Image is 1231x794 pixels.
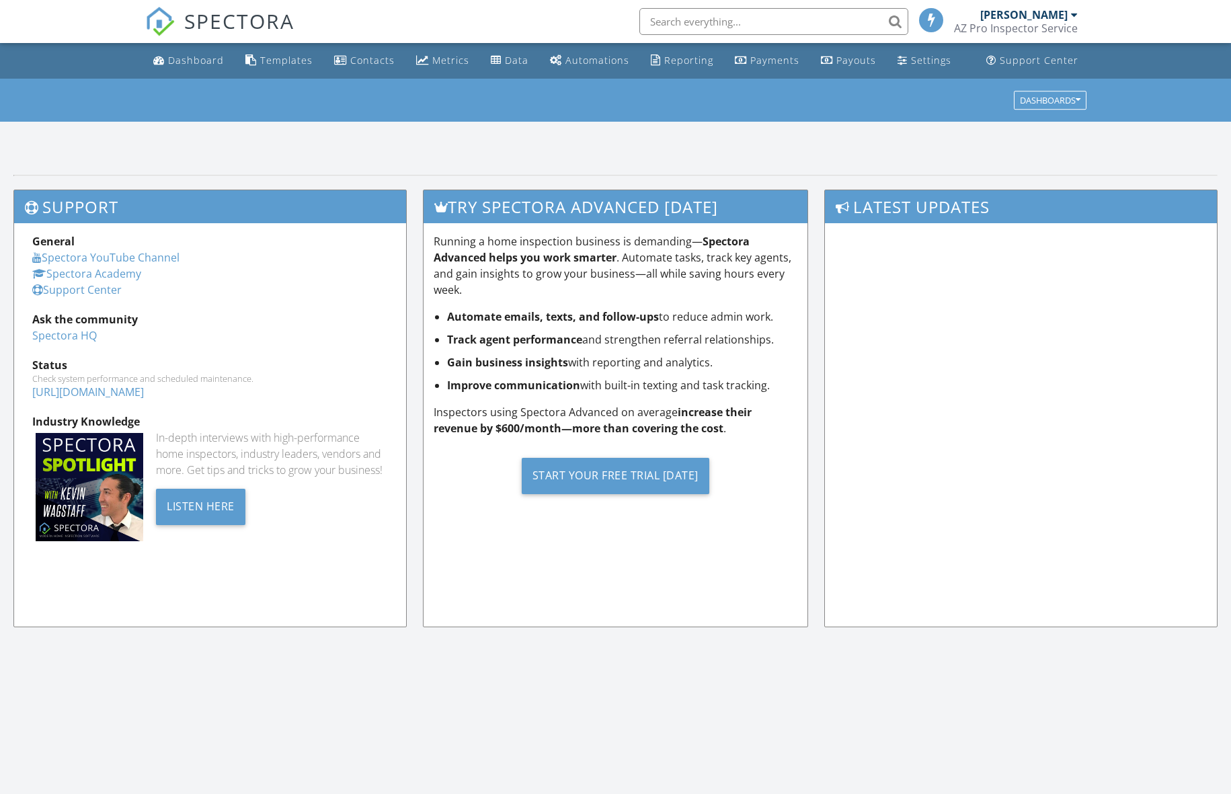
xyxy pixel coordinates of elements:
p: Running a home inspection business is demanding— . Automate tasks, track key agents, and gain ins... [434,233,797,298]
h3: Try spectora advanced [DATE] [424,190,807,223]
button: Dashboards [1014,91,1086,110]
div: In-depth interviews with high-performance home inspectors, industry leaders, vendors and more. Ge... [156,430,388,478]
a: Automations (Basic) [545,48,635,73]
div: Support Center [1000,54,1078,67]
div: Dashboard [168,54,224,67]
div: Metrics [432,54,469,67]
a: Settings [892,48,957,73]
div: Industry Knowledge [32,413,388,430]
div: Dashboards [1020,95,1080,105]
p: Inspectors using Spectora Advanced on average . [434,404,797,436]
a: Spectora Academy [32,266,141,281]
li: to reduce admin work. [447,309,797,325]
img: The Best Home Inspection Software - Spectora [145,7,175,36]
div: Settings [911,54,951,67]
strong: Automate emails, texts, and follow-ups [447,309,659,324]
a: Dashboard [148,48,229,73]
strong: Gain business insights [447,355,568,370]
strong: General [32,234,75,249]
div: Payouts [836,54,876,67]
a: Support Center [981,48,1084,73]
strong: Spectora Advanced helps you work smarter [434,234,750,265]
a: Reporting [645,48,719,73]
a: Listen Here [156,498,245,513]
img: Spectoraspolightmain [36,433,143,541]
div: Start Your Free Trial [DATE] [522,458,709,494]
h3: Latest Updates [825,190,1217,223]
span: SPECTORA [184,7,294,35]
div: Status [32,357,388,373]
div: Ask the community [32,311,388,327]
div: Listen Here [156,489,245,525]
a: Contacts [329,48,400,73]
div: Payments [750,54,799,67]
a: [URL][DOMAIN_NAME] [32,385,144,399]
a: Payouts [816,48,881,73]
a: Payments [729,48,805,73]
div: Templates [260,54,313,67]
li: with built-in texting and task tracking. [447,377,797,393]
li: and strengthen referral relationships. [447,331,797,348]
a: Spectora HQ [32,328,97,343]
div: Reporting [664,54,713,67]
a: Data [485,48,534,73]
h3: Support [14,190,406,223]
a: Metrics [411,48,475,73]
div: Check system performance and scheduled maintenance. [32,373,388,384]
div: Contacts [350,54,395,67]
div: Automations [565,54,629,67]
div: AZ Pro Inspector Service [954,22,1078,35]
a: Templates [240,48,318,73]
a: Support Center [32,282,122,297]
input: Search everything... [639,8,908,35]
div: [PERSON_NAME] [980,8,1068,22]
strong: increase their revenue by $600/month—more than covering the cost [434,405,752,436]
strong: Improve communication [447,378,580,393]
a: SPECTORA [145,18,294,46]
a: Spectora YouTube Channel [32,250,180,265]
div: Data [505,54,528,67]
li: with reporting and analytics. [447,354,797,370]
a: Start Your Free Trial [DATE] [434,447,797,504]
strong: Track agent performance [447,332,582,347]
